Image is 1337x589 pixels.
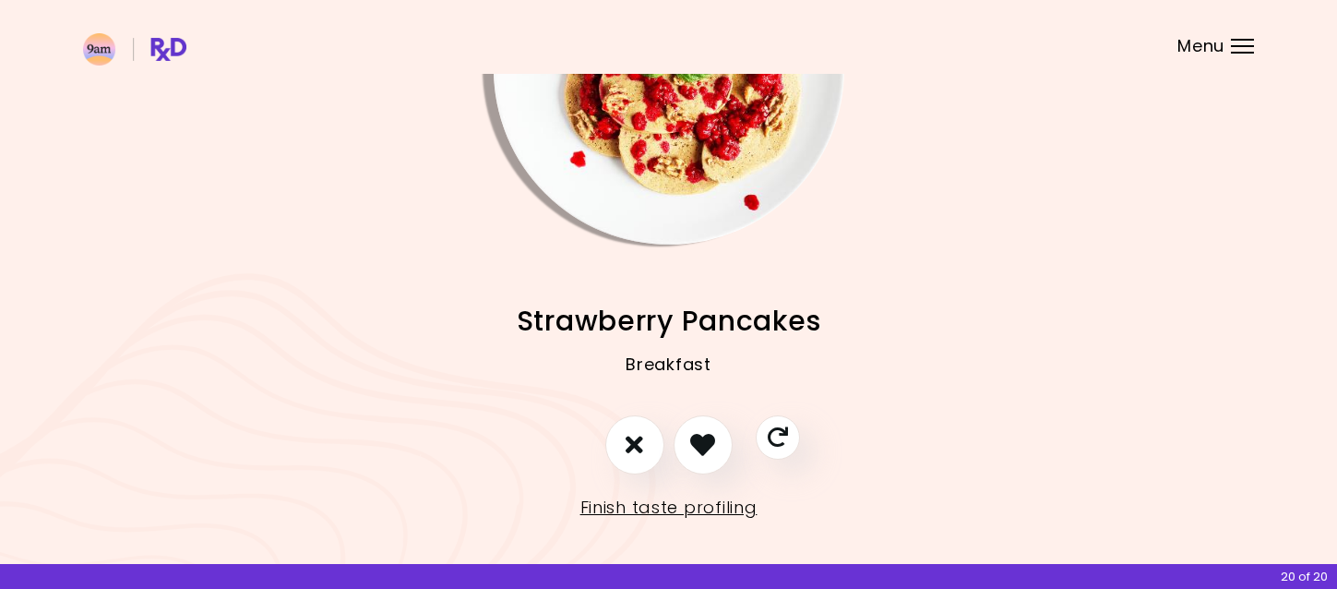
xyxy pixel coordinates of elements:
div: Breakfast [83,342,1254,415]
img: RxDiet [83,33,186,66]
span: Menu [1177,38,1224,54]
button: I don't like this recipe [605,415,664,475]
button: I like this recipe [674,415,733,475]
button: Skip [756,415,800,460]
a: Finish taste profiling [580,493,758,523]
span: Strawberry Pancakes [517,303,821,339]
